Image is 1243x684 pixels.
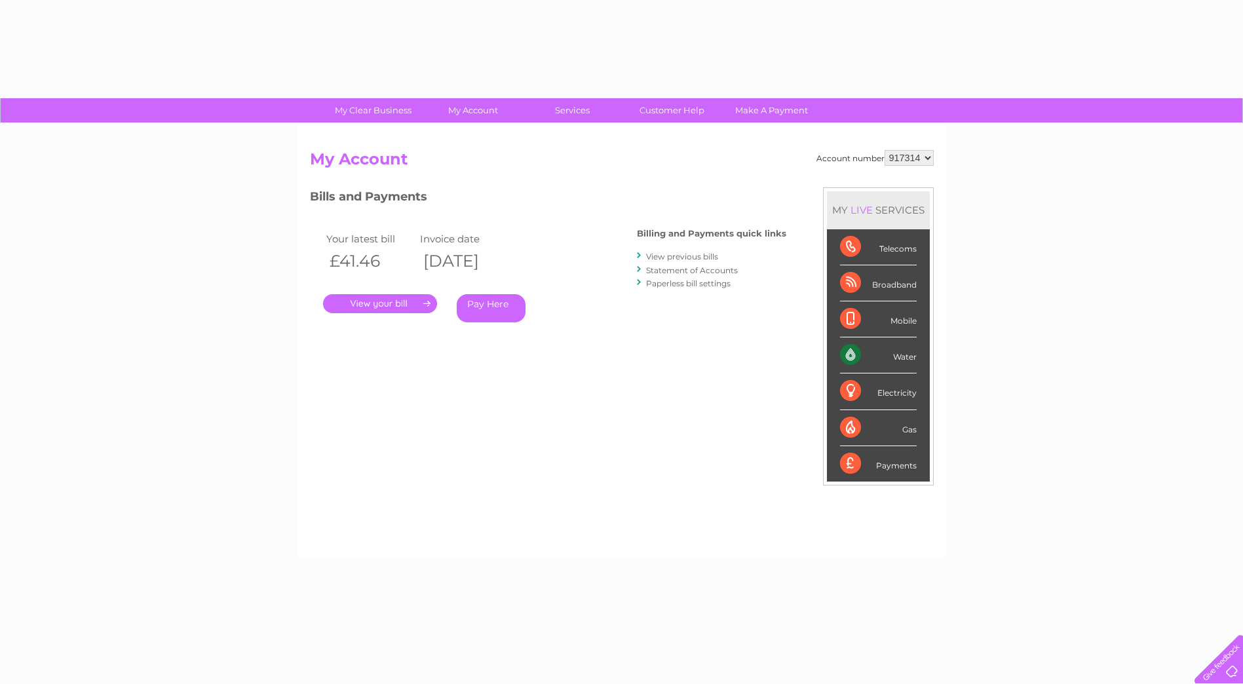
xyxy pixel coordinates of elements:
[310,187,786,210] h3: Bills and Payments
[319,98,427,123] a: My Clear Business
[840,301,917,337] div: Mobile
[827,191,930,229] div: MY SERVICES
[417,248,511,275] th: [DATE]
[840,229,917,265] div: Telecoms
[323,248,417,275] th: £41.46
[323,294,437,313] a: .
[840,446,917,482] div: Payments
[816,150,934,166] div: Account number
[419,98,527,123] a: My Account
[646,252,718,261] a: View previous bills
[840,337,917,373] div: Water
[417,230,511,248] td: Invoice date
[840,265,917,301] div: Broadband
[840,373,917,409] div: Electricity
[518,98,626,123] a: Services
[310,150,934,175] h2: My Account
[637,229,786,238] h4: Billing and Payments quick links
[840,410,917,446] div: Gas
[457,294,526,322] a: Pay Here
[848,204,875,216] div: LIVE
[646,278,731,288] a: Paperless bill settings
[618,98,726,123] a: Customer Help
[717,98,826,123] a: Make A Payment
[646,265,738,275] a: Statement of Accounts
[323,230,417,248] td: Your latest bill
